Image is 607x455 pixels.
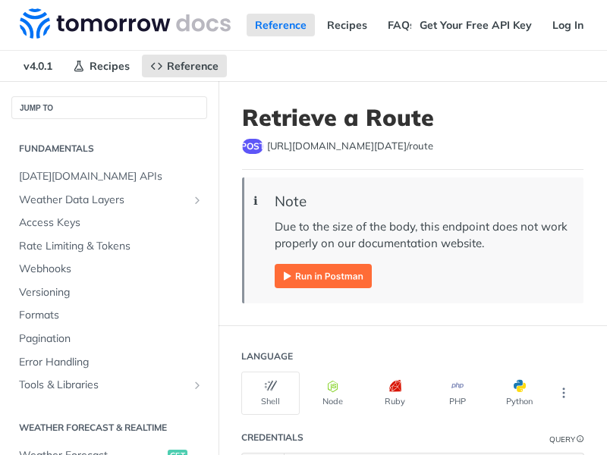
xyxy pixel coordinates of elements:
[167,59,219,73] span: Reference
[19,378,187,393] span: Tools & Libraries
[19,355,203,370] span: Error Handling
[242,139,263,154] span: post
[275,264,372,288] img: Run in Postman
[19,193,187,208] span: Weather Data Layers
[11,142,207,155] h2: Fundamentals
[19,308,203,323] span: Formats
[379,14,423,36] a: FAQs
[549,434,584,445] div: QueryInformation
[11,304,207,327] a: Formats
[11,96,207,119] button: JUMP TO
[11,165,207,188] a: [DATE][DOMAIN_NAME] APIs
[490,372,549,415] button: Python
[544,14,592,36] a: Log In
[11,258,207,281] a: Webhooks
[303,372,362,415] button: Node
[275,218,568,253] p: Due to the size of the body, this endpoint does not work properly on our documentation website.
[247,14,315,36] a: Reference
[241,372,300,415] button: Shell
[241,431,303,444] div: Credentials
[19,262,203,277] span: Webhooks
[64,55,138,77] a: Recipes
[577,435,584,443] i: Information
[549,434,575,445] div: Query
[11,189,207,212] a: Weather Data LayersShow subpages for Weather Data Layers
[11,351,207,374] a: Error Handling
[319,14,376,36] a: Recipes
[11,328,207,350] a: Pagination
[242,104,583,131] h1: Retrieve a Route
[241,350,293,363] div: Language
[19,215,203,231] span: Access Keys
[411,14,540,36] a: Get Your Free API Key
[552,381,575,404] button: More Languages
[366,372,424,415] button: Ruby
[90,59,130,73] span: Recipes
[19,169,203,184] span: [DATE][DOMAIN_NAME] APIs
[253,193,258,210] span: ℹ
[428,372,486,415] button: PHP
[11,235,207,258] a: Rate Limiting & Tokens
[142,55,227,77] a: Reference
[19,239,203,254] span: Rate Limiting & Tokens
[275,268,372,282] a: Expand image
[11,421,207,435] h2: Weather Forecast & realtime
[15,55,61,77] span: v4.0.1
[191,379,203,391] button: Show subpages for Tools & Libraries
[11,374,207,397] a: Tools & LibrariesShow subpages for Tools & Libraries
[267,139,433,154] span: https://api.tomorrow.io/v4/route
[19,285,203,300] span: Versioning
[557,386,571,400] svg: More ellipsis
[191,194,203,206] button: Show subpages for Weather Data Layers
[11,281,207,304] a: Versioning
[275,193,568,210] div: Note
[19,331,203,347] span: Pagination
[20,8,231,39] img: Tomorrow.io Weather API Docs
[11,212,207,234] a: Access Keys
